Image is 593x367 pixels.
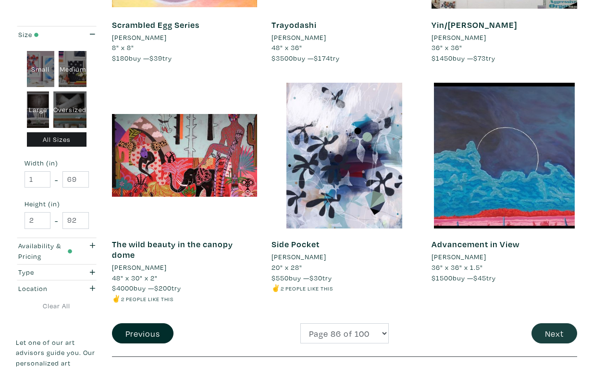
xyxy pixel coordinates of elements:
a: [PERSON_NAME] [272,252,417,262]
a: [PERSON_NAME] [272,32,417,43]
small: 2 people like this [121,295,173,303]
li: [PERSON_NAME] [272,252,326,262]
a: [PERSON_NAME] [432,32,577,43]
div: Large [27,91,49,128]
small: 2 people like this [281,285,333,292]
li: ✌️ [272,283,417,293]
span: $550 [272,273,289,282]
span: 36" x 36" [432,43,462,52]
span: buy — try [432,53,495,63]
div: Location [18,283,73,294]
span: $39 [149,53,162,63]
span: $73 [473,53,486,63]
li: [PERSON_NAME] [272,32,326,43]
span: - [55,173,58,186]
div: Medium [59,51,86,88]
a: Side Pocket [272,239,320,250]
li: [PERSON_NAME] [112,262,167,273]
button: Previous [112,323,173,344]
a: Clear All [16,301,98,311]
span: 36" x 36" x 1.5" [432,263,483,272]
a: Scrambled Egg Series [112,19,199,30]
span: $1450 [432,53,453,63]
span: $30 [309,273,322,282]
span: buy — try [272,273,332,282]
span: $180 [112,53,129,63]
div: Availability & Pricing [18,240,73,261]
a: Trayodashi [272,19,317,30]
div: All Sizes [27,132,87,147]
a: The wild beauty in the canopy dome [112,239,233,260]
span: 8" x 8" [112,43,134,52]
span: buy — try [112,283,181,292]
span: $174 [314,53,330,63]
span: 20" x 28" [272,263,302,272]
span: $4000 [112,283,134,292]
span: - [55,214,58,227]
small: Height (in) [25,201,89,207]
div: Type [18,267,73,278]
div: Size [18,29,73,40]
div: Oversized [53,91,86,128]
span: buy — try [272,53,340,63]
div: Small [27,51,55,88]
button: Next [531,323,577,344]
li: [PERSON_NAME] [432,252,486,262]
button: Availability & Pricing [16,238,98,264]
small: Width (in) [25,160,89,166]
a: [PERSON_NAME] [432,252,577,262]
span: buy — try [112,53,172,63]
span: buy — try [432,273,496,282]
button: Location [16,280,98,296]
li: ✌️ [112,293,258,304]
span: $3500 [272,53,293,63]
span: 48" x 30" x 2" [112,273,158,282]
li: [PERSON_NAME] [432,32,486,43]
a: Advancement in View [432,239,519,250]
span: 48" x 36" [272,43,302,52]
a: [PERSON_NAME] [112,262,258,273]
span: $200 [154,283,172,292]
span: $45 [473,273,486,282]
button: Type [16,265,98,280]
a: [PERSON_NAME] [112,32,258,43]
li: [PERSON_NAME] [112,32,167,43]
a: Yin/[PERSON_NAME] [432,19,517,30]
button: Size [16,26,98,42]
span: $1500 [432,273,453,282]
